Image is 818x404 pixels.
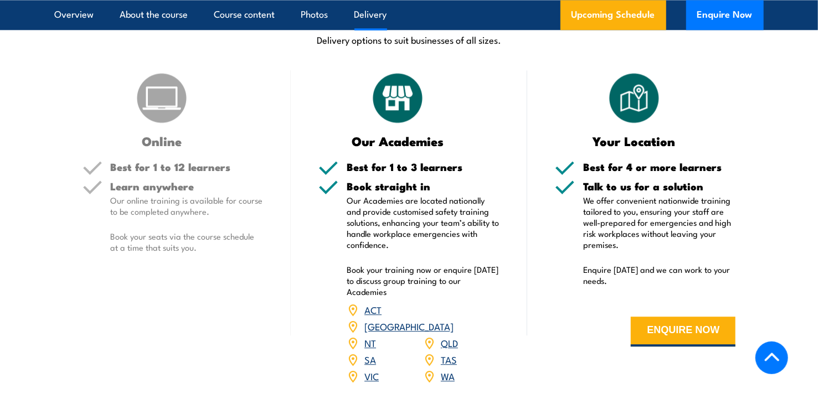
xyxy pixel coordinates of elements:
button: ENQUIRE NOW [631,317,735,346]
h5: Book straight in [347,181,500,191]
p: Our online training is available for course to be completed anywhere. [111,195,264,217]
h5: Best for 1 to 12 learners [111,162,264,172]
a: QLD [441,336,458,349]
h5: Learn anywhere [111,181,264,191]
a: TAS [441,353,457,366]
h3: Our Academies [318,134,477,147]
p: Book your training now or enquire [DATE] to discuss group training to our Academies [347,264,500,297]
a: VIC [364,369,379,382]
h5: Best for 1 to 3 learners [347,162,500,172]
a: NT [364,336,376,349]
p: We offer convenient nationwide training tailored to you, ensuring your staff are well-prepared fo... [583,195,736,250]
p: Our Academies are located nationally and provide customised safety training solutions, enhancing ... [347,195,500,250]
a: WA [441,369,455,382]
h5: Best for 4 or more learners [583,162,736,172]
p: Delivery options to suit businesses of all sizes. [55,33,764,46]
p: Enquire [DATE] and we can work to your needs. [583,264,736,286]
h5: Talk to us for a solution [583,181,736,191]
a: ACT [364,303,382,316]
h3: Online [83,134,241,147]
a: SA [364,353,376,366]
a: [GEOGRAPHIC_DATA] [364,319,454,333]
p: Book your seats via the course schedule at a time that suits you. [111,231,264,253]
h3: Your Location [555,134,714,147]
